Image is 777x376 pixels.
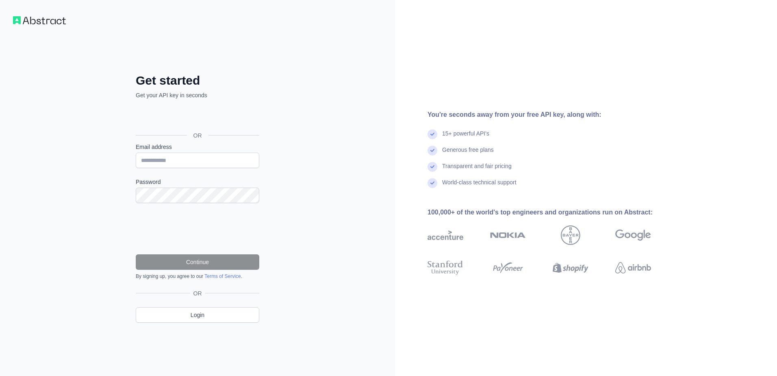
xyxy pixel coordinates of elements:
img: payoneer [490,259,526,277]
a: Terms of Service [204,273,241,279]
img: check mark [428,162,437,172]
div: You're seconds away from your free API key, along with: [428,110,677,120]
img: Workflow [13,16,66,24]
a: Login [136,307,259,323]
label: Password [136,178,259,186]
img: nokia [490,225,526,245]
div: Generous free plans [442,146,494,162]
h2: Get started [136,73,259,88]
div: 100,000+ of the world's top engineers and organizations run on Abstract: [428,208,677,217]
img: google [615,225,651,245]
img: check mark [428,146,437,155]
label: Email address [136,143,259,151]
iframe: reCAPTCHA [136,213,259,245]
div: By signing up, you agree to our . [136,273,259,280]
img: check mark [428,178,437,188]
img: bayer [561,225,580,245]
div: 15+ powerful API's [442,129,489,146]
p: Get your API key in seconds [136,91,259,99]
img: airbnb [615,259,651,277]
span: OR [187,131,208,140]
div: World-class technical support [442,178,517,195]
img: check mark [428,129,437,139]
img: stanford university [428,259,463,277]
img: shopify [553,259,588,277]
button: Continue [136,254,259,270]
span: OR [190,289,205,297]
img: accenture [428,225,463,245]
div: Transparent and fair pricing [442,162,512,178]
iframe: Sign in with Google Button [132,108,262,126]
